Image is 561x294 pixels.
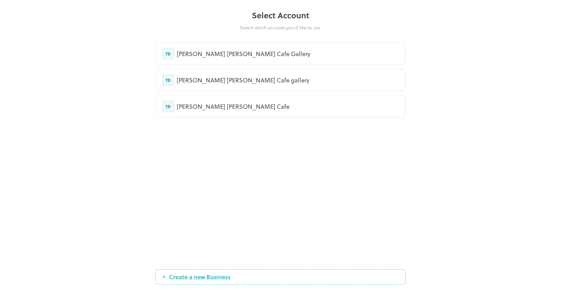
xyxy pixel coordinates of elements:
[177,49,399,58] div: [PERSON_NAME] [PERSON_NAME] Cafe Gallery
[162,74,174,86] div: TD
[177,102,399,111] div: [PERSON_NAME] [PERSON_NAME] Cafe
[155,24,406,31] div: Select which account you’d like to use.
[166,274,234,280] span: Create a new Business
[162,48,174,59] div: TD
[177,75,399,84] div: [PERSON_NAME] [PERSON_NAME] Cafe gallery
[155,269,406,285] button: Create a new Business
[155,9,406,21] div: Select Account
[162,100,174,112] div: TD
